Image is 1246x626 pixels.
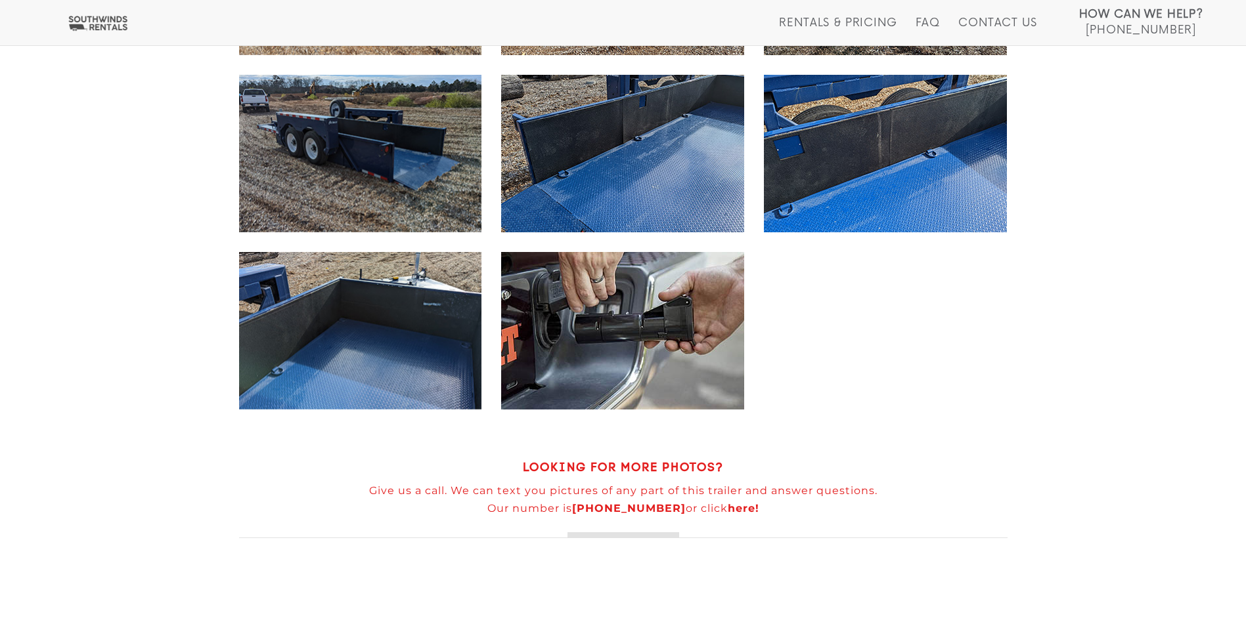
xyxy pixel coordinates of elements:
p: Our number is or click [239,503,1008,514]
a: Contact Us [958,16,1036,45]
a: Air-tow® 16' Hydraulic Lift Trailer [764,75,1007,232]
a: [PHONE_NUMBER] [572,502,686,514]
a: Air-tow® 16' Hydraulic Lift Trailer [501,252,744,409]
p: Give us a call. We can text you pictures of any part of this trailer and answer questions. [239,485,1008,497]
strong: LOOKING FOR MORE PHOTOS? [523,463,724,474]
a: Rentals & Pricing [779,16,897,45]
span: [PHONE_NUMBER] [1086,24,1196,37]
a: FAQ [916,16,941,45]
a: Air-tow® 16' Hydraulic Lift Trailer [239,75,482,232]
strong: How Can We Help? [1079,8,1203,21]
a: How Can We Help? [PHONE_NUMBER] [1079,7,1203,35]
a: Air-tow® 16' Hydraulic Lift Trailer [501,75,744,232]
img: Southwinds Rentals Logo [66,15,130,31]
a: Air-tow® 16' Hydraulic Lift Trailer [239,252,482,409]
a: here! [728,502,759,514]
